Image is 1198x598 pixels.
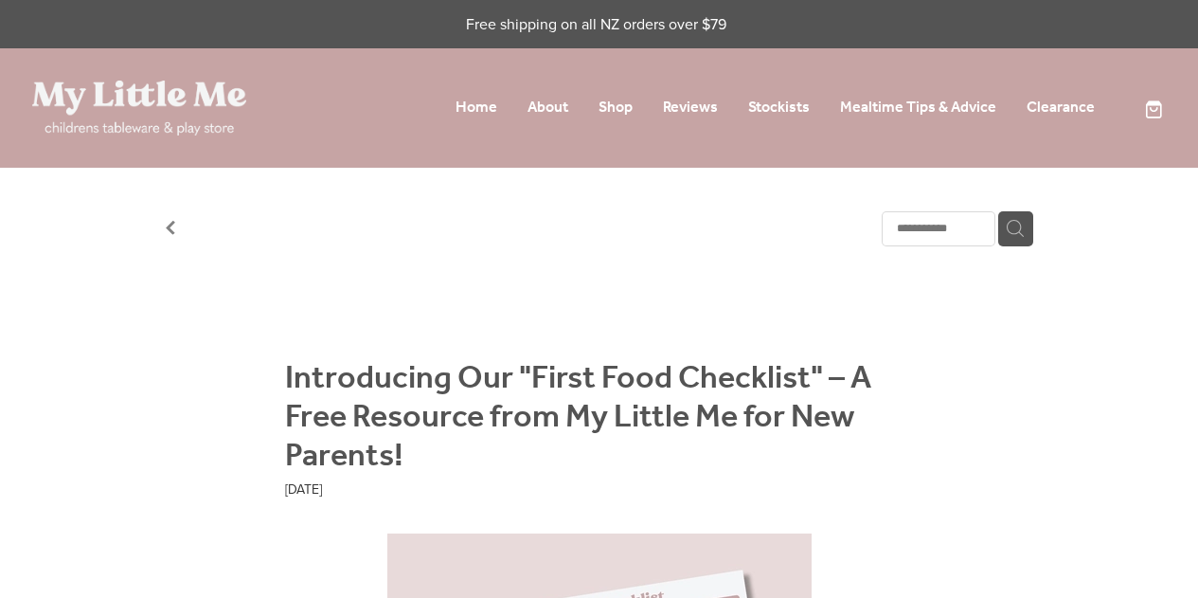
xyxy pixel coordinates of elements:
[748,93,810,122] a: Stockists
[663,93,718,122] a: Reviews
[527,93,568,122] a: About
[1027,93,1095,122] a: Clearance
[285,479,914,499] div: [DATE]
[456,93,497,122] a: Home
[840,93,996,122] a: Mealtime Tips & Advice
[599,93,633,122] a: Shop
[32,81,259,136] a: My Little Me Ltd homepage
[32,13,1159,34] p: Free shipping on all NZ orders over $79
[285,360,914,478] h1: Introducing Our "First Food Checklist" – A Free Resource from My Little Me for New Parents!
